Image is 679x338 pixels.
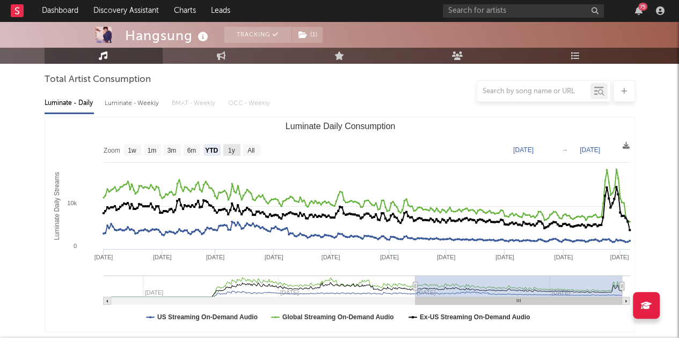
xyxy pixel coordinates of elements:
span: Total Artist Consumption [45,73,151,86]
svg: Luminate Daily Consumption [45,117,635,332]
text: Ex-US Streaming On-Demand Audio [419,313,530,321]
text: [DATE] [580,146,600,154]
text: [DATE] [513,146,534,154]
text: [DATE] [264,254,283,260]
text: 3m [167,147,176,154]
text: [DATE] [321,254,340,260]
text: [DATE] [94,254,113,260]
text: [DATE] [379,254,398,260]
text: 6m [187,147,196,154]
text: Luminate Daily Consumption [285,122,395,131]
div: 75 [638,3,647,11]
span: Music [45,52,83,65]
text: 1w [128,147,136,154]
div: Luminate - Weekly [105,94,161,112]
button: (1) [292,27,323,43]
text: [DATE] [610,254,629,260]
text: → [561,146,568,154]
text: [DATE] [436,254,455,260]
text: [DATE] [152,254,171,260]
text: Global Streaming On-Demand Audio [282,313,393,321]
div: Luminate - Daily [45,94,94,112]
text: [DATE] [206,254,224,260]
button: 75 [635,6,643,15]
span: ( 1 ) [291,27,323,43]
text: 1y [228,147,235,154]
text: Zoom [104,147,120,154]
text: [DATE] [495,254,514,260]
button: Tracking [224,27,291,43]
text: 0 [73,243,76,249]
input: Search by song name or URL [477,87,590,96]
div: Hangsung [125,27,211,44]
text: [DATE] [554,254,573,260]
text: All [247,147,254,154]
text: Luminate Daily Streams [53,172,60,240]
text: 1m [147,147,156,154]
text: YTD [205,147,218,154]
input: Search for artists [443,4,604,18]
text: 10k [67,200,77,206]
text: US Streaming On-Demand Audio [157,313,258,321]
